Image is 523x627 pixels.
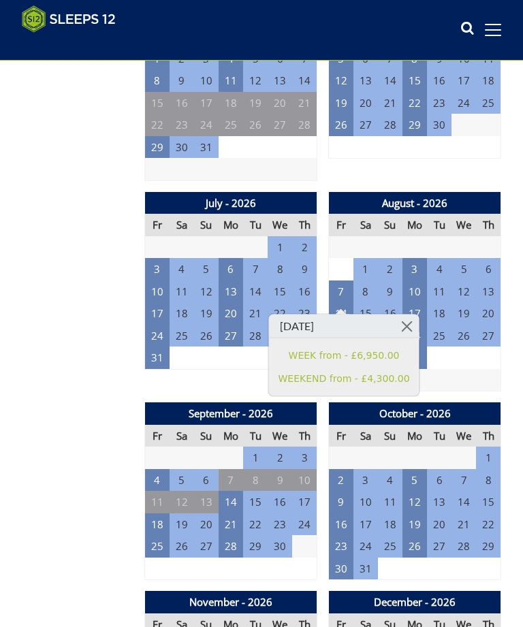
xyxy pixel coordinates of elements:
td: 14 [451,491,476,513]
td: 28 [378,114,402,136]
td: 21 [243,302,268,325]
th: Su [194,214,219,236]
td: 7 [451,469,476,492]
td: 29 [402,114,427,136]
th: Mo [219,425,243,447]
td: 9 [268,469,292,492]
th: We [451,214,476,236]
td: 8 [268,258,292,280]
td: 10 [145,280,170,303]
td: 27 [353,114,378,136]
th: Th [292,425,317,447]
td: 8 [243,469,268,492]
td: 24 [353,535,378,558]
th: Sa [353,214,378,236]
td: 30 [427,114,451,136]
td: 14 [329,302,353,325]
th: Sa [353,425,378,447]
th: Su [378,425,402,447]
td: 18 [145,513,170,536]
td: 10 [292,469,317,492]
td: 7 [329,280,353,303]
td: 22 [402,92,427,114]
td: 13 [476,280,501,303]
td: 31 [145,347,170,369]
td: 2 [329,469,353,492]
td: 24 [145,325,170,347]
td: 6 [194,469,219,492]
a: WEEKEND from - £4,300.00 [279,371,410,385]
td: 17 [402,302,427,325]
td: 9 [292,258,317,280]
td: 22 [476,513,501,536]
td: 1 [243,447,268,469]
td: 17 [451,69,476,92]
th: Fr [329,214,353,236]
img: Sleeps 12 [22,5,116,33]
td: 19 [402,513,427,536]
th: We [451,425,476,447]
td: 1 [353,258,378,280]
td: 26 [329,114,353,136]
th: Th [476,214,501,236]
td: 4 [378,469,402,492]
td: 20 [353,92,378,114]
th: Fr [145,214,170,236]
th: Tu [243,425,268,447]
td: 22 [243,513,268,536]
td: 27 [427,535,451,558]
td: 23 [292,302,317,325]
td: 26 [194,325,219,347]
th: Su [378,214,402,236]
td: 30 [329,558,353,580]
td: 12 [170,491,194,513]
td: 19 [329,92,353,114]
th: Th [476,425,501,447]
td: 10 [194,69,219,92]
td: 15 [402,69,427,92]
td: 20 [219,302,243,325]
td: 24 [292,513,317,536]
td: 31 [194,136,219,159]
td: 29 [476,535,501,558]
td: 21 [219,513,243,536]
td: 12 [194,280,219,303]
h3: [DATE] [269,315,419,338]
td: 13 [219,280,243,303]
td: 13 [194,491,219,513]
td: 9 [329,491,353,513]
td: 5 [451,258,476,280]
td: 23 [329,535,353,558]
td: 19 [451,302,476,325]
td: 12 [451,280,476,303]
td: 25 [170,325,194,347]
td: 12 [402,491,427,513]
th: Tu [243,214,268,236]
td: 17 [292,491,317,513]
td: 2 [268,447,292,469]
a: WEEK from - £6,950.00 [279,348,410,362]
td: 26 [451,325,476,347]
th: Mo [402,214,427,236]
td: 27 [219,325,243,347]
td: 26 [170,535,194,558]
td: 16 [427,69,451,92]
td: 25 [378,535,402,558]
td: 20 [268,92,292,114]
td: 1 [268,236,292,259]
td: 2 [378,258,402,280]
td: 20 [194,513,219,536]
th: September - 2026 [145,402,317,425]
td: 18 [476,69,501,92]
td: 3 [145,258,170,280]
th: Sa [170,214,194,236]
td: 17 [145,302,170,325]
td: 4 [427,258,451,280]
td: 25 [476,92,501,114]
td: 22 [268,302,292,325]
td: 23 [268,513,292,536]
td: 18 [427,302,451,325]
td: 19 [194,302,219,325]
td: 21 [378,92,402,114]
td: 1 [476,447,501,469]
